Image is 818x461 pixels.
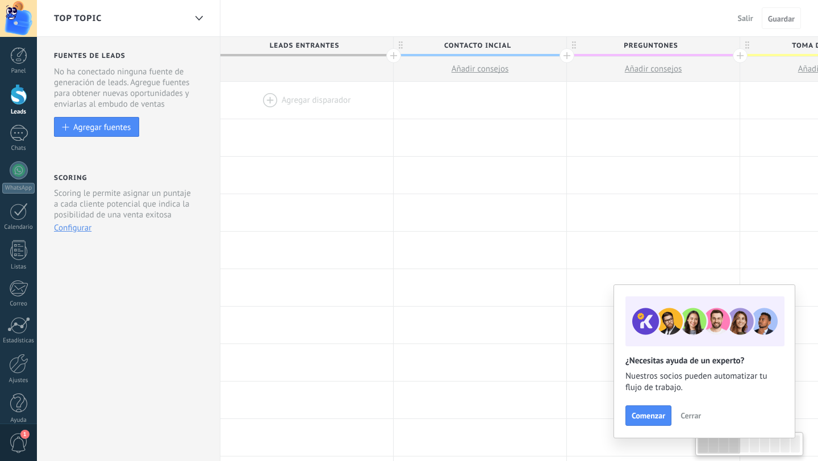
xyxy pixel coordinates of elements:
[2,300,35,308] div: Correo
[189,7,208,30] div: TOP TOPIC
[54,66,205,110] div: No ha conectado ninguna fuente de generación de leads. Agregue fuentes para obtener nuevas oportu...
[54,13,102,24] span: TOP TOPIC
[768,15,795,23] span: Guardar
[452,64,509,74] span: Añadir consejos
[625,405,671,426] button: Comenzar
[2,145,35,152] div: Chats
[681,412,701,420] span: Cerrar
[220,37,387,55] span: Leads Entrantes
[632,412,665,420] span: Comenzar
[394,37,566,54] div: Contacto iNCIAL
[2,224,35,231] div: Calendario
[567,37,734,55] span: PREGUNTONES
[54,223,91,233] button: Configurar
[2,417,35,424] div: Ayuda
[2,68,35,75] div: Panel
[2,183,35,194] div: WhatsApp
[762,7,801,29] button: Guardar
[2,337,35,345] div: Estadísticas
[54,52,205,60] h2: Fuentes de leads
[567,57,740,81] button: Añadir consejos
[54,117,139,137] button: Agregar fuentes
[54,188,195,220] p: Scoring le permite asignar un puntaje a cada cliente potencial que indica la posibilidad de una v...
[733,10,758,27] button: Salir
[2,108,35,116] div: Leads
[675,407,706,424] button: Cerrar
[625,64,682,74] span: Añadir consejos
[73,122,131,132] div: Agregar fuentes
[625,371,783,393] span: Nuestros socios pueden automatizar tu flujo de trabajo.
[738,13,753,23] span: Salir
[2,263,35,271] div: Listas
[394,37,561,55] span: Contacto iNCIAL
[625,355,783,366] h2: ¿Necesitas ayuda de un experto?
[567,37,740,54] div: PREGUNTONES
[220,37,393,54] div: Leads Entrantes
[2,377,35,384] div: Ajustes
[394,57,566,81] button: Añadir consejos
[20,430,30,439] span: 1
[54,174,87,182] h2: Scoring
